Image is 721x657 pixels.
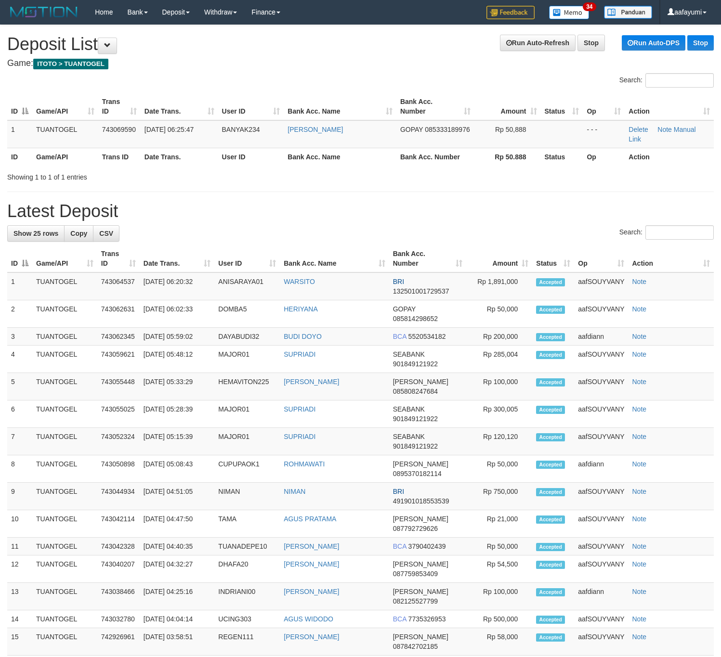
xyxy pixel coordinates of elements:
span: Accepted [536,561,565,569]
td: DAYABUDI32 [214,328,280,346]
td: Rp 100,000 [466,583,533,610]
span: BANYAK234 [222,126,260,133]
a: Stop [687,35,714,51]
td: TUANTOGEL [32,455,97,483]
span: Copy 087759853409 to clipboard [393,570,438,578]
td: 743062345 [97,328,140,346]
span: Accepted [536,406,565,414]
span: Accepted [536,543,565,551]
th: Status [541,148,583,166]
th: Game/API [32,148,98,166]
td: 1 [7,120,32,148]
a: Note [632,542,646,550]
img: MOTION_logo.png [7,5,80,19]
a: Note [632,333,646,340]
span: Accepted [536,633,565,642]
a: Copy [64,225,93,242]
th: Amount: activate to sort column ascending [474,93,541,120]
a: Note [657,126,672,133]
td: aafSOUYVANY [574,300,628,328]
td: [DATE] 06:02:33 [140,300,215,328]
th: Status: activate to sort column ascending [532,245,574,272]
input: Search: [645,73,714,88]
span: [PERSON_NAME] [393,460,448,468]
th: User ID: activate to sort column ascending [218,93,284,120]
td: MAJOR01 [214,400,280,428]
td: aafSOUYVANY [574,610,628,628]
span: 34 [583,2,596,11]
td: 743062631 [97,300,140,328]
th: Bank Acc. Number [396,148,474,166]
span: Accepted [536,378,565,386]
th: ID: activate to sort column descending [7,245,32,272]
th: ID: activate to sort column descending [7,93,32,120]
h4: Game: [7,59,714,68]
span: [PERSON_NAME] [393,633,448,641]
a: SUPRIADI [284,350,315,358]
td: ANISARAYA01 [214,272,280,300]
input: Search: [645,225,714,240]
span: Copy 7735326953 to clipboard [408,615,446,623]
td: 2 [7,300,32,328]
span: Copy 491901018553539 to clipboard [393,497,449,505]
a: Run Auto-DPS [622,35,685,51]
td: [DATE] 04:47:50 [140,510,215,538]
img: Feedback.jpg [486,6,535,19]
td: 13 [7,583,32,610]
th: Status: activate to sort column ascending [541,93,583,120]
td: TAMA [214,510,280,538]
img: panduan.png [604,6,652,19]
td: DHAFA20 [214,555,280,583]
span: GOPAY [400,126,423,133]
td: MAJOR01 [214,346,280,373]
th: ID [7,148,32,166]
span: BCA [393,542,406,550]
td: Rp 285,004 [466,346,533,373]
td: 743044934 [97,483,140,510]
a: [PERSON_NAME] [284,633,339,641]
td: 743055025 [97,400,140,428]
td: aafSOUYVANY [574,538,628,555]
a: Note [632,405,646,413]
td: 7 [7,428,32,455]
td: aafSOUYVANY [574,628,628,656]
a: Show 25 rows [7,225,65,242]
td: [DATE] 05:48:12 [140,346,215,373]
td: 10 [7,510,32,538]
td: NIMAN [214,483,280,510]
td: 15 [7,628,32,656]
td: REGEN111 [214,628,280,656]
td: TUANTOGEL [32,583,97,610]
span: Copy 085814298652 to clipboard [393,315,438,322]
a: NIMAN [284,488,305,495]
span: Accepted [536,351,565,359]
span: SEABANK [393,433,425,440]
th: Bank Acc. Name: activate to sort column ascending [280,245,389,272]
span: 743069590 [102,126,136,133]
a: Note [632,615,646,623]
td: TUANTOGEL [32,300,97,328]
th: Date Trans. [141,148,218,166]
td: TUANTOGEL [32,428,97,455]
span: Copy 901849121922 to clipboard [393,415,438,423]
a: BUDI DOYO [284,333,322,340]
td: TUANTOGEL [32,510,97,538]
td: [DATE] 05:15:39 [140,428,215,455]
td: 5 [7,373,32,400]
td: CUPUPAOK1 [214,455,280,483]
a: Note [632,515,646,523]
span: CSV [99,230,113,237]
span: Copy 132501001729537 to clipboard [393,287,449,295]
span: BCA [393,333,406,340]
span: Accepted [536,515,565,524]
td: 743032780 [97,610,140,628]
td: 9 [7,483,32,510]
td: Rp 100,000 [466,373,533,400]
span: Copy 087842702185 to clipboard [393,643,438,650]
a: Run Auto-Refresh [500,35,576,51]
td: 12 [7,555,32,583]
th: User ID [218,148,284,166]
td: aafdiann [574,328,628,346]
td: [DATE] 04:04:14 [140,610,215,628]
th: Bank Acc. Name: activate to sort column ascending [284,93,396,120]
